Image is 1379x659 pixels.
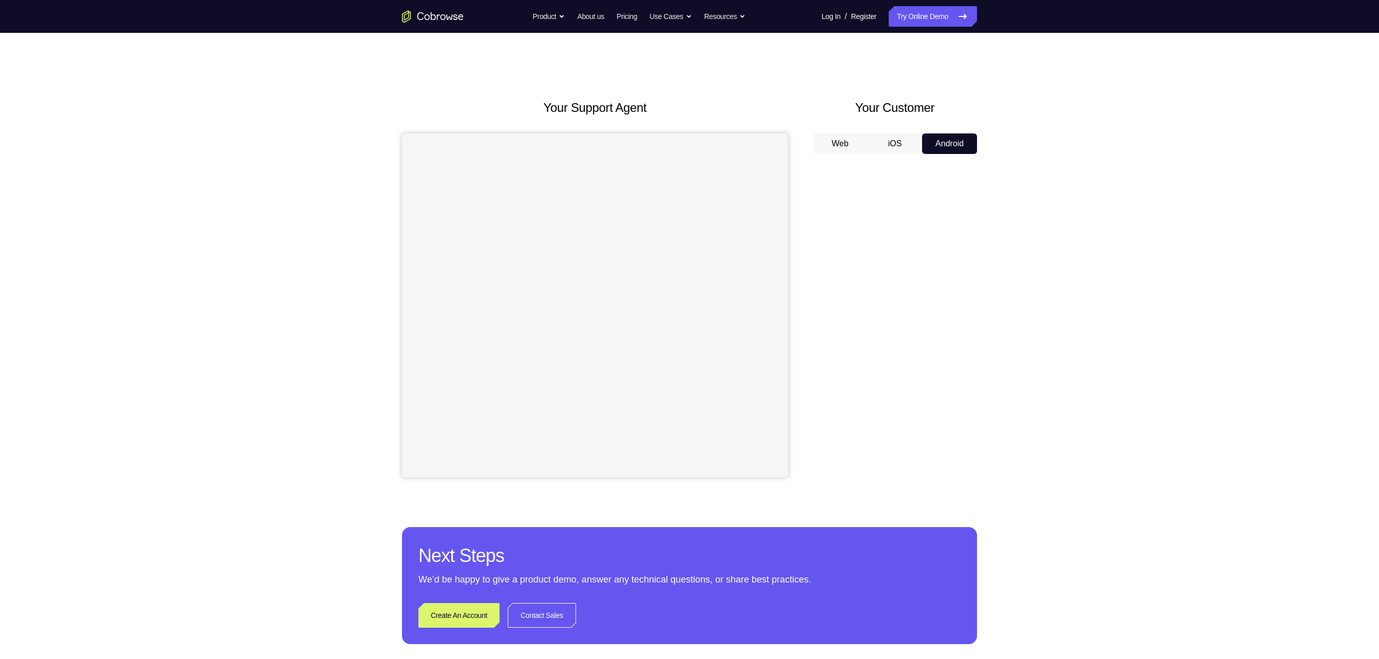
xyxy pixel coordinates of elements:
[508,603,576,628] a: Contact Sales
[402,99,788,117] h2: Your Support Agent
[418,544,961,568] h2: Next Steps
[418,572,961,587] p: We’d be happy to give a product demo, answer any technical questions, or share best practices.
[704,6,746,27] button: Resources
[649,6,692,27] button: Use Cases
[402,10,464,23] a: Go to the home page
[577,6,604,27] a: About us
[617,6,637,27] a: Pricing
[851,6,876,27] a: Register
[533,6,565,27] button: Product
[922,133,977,154] button: Android
[418,603,500,628] a: Create An Account
[813,133,868,154] button: Web
[889,6,977,27] a: Try Online Demo
[821,6,840,27] a: Log In
[868,133,923,154] button: iOS
[845,10,847,23] span: /
[813,99,977,117] h2: Your Customer
[402,133,788,477] iframe: Agent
